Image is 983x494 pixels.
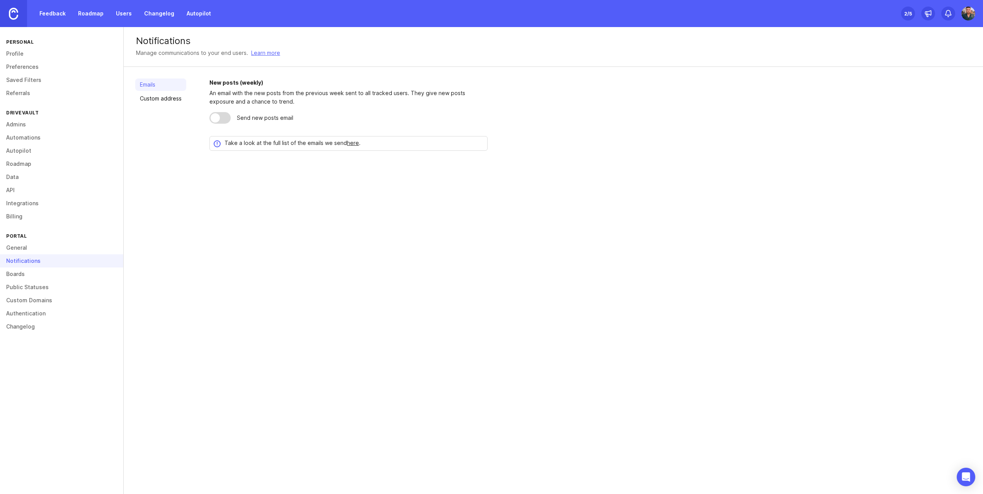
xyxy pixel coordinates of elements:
img: Frase [961,7,975,20]
div: Open Intercom Messenger [957,468,975,486]
a: Autopilot [182,7,216,20]
div: 2 /5 [904,8,912,19]
div: An email with the new posts from the previous week sent to all tracked users. They give new posts... [209,89,488,106]
a: Changelog [139,7,179,20]
a: Feedback [35,7,70,20]
a: here [347,140,359,146]
a: Emails [135,78,186,91]
a: Users [111,7,136,20]
div: ! [214,140,221,147]
a: Roadmap [73,7,108,20]
div: Notifications [136,36,971,46]
div: Send new posts email [237,115,293,121]
button: 2/5 [901,7,915,20]
div: New posts (weekly) [209,78,488,87]
a: Learn more [251,49,280,57]
div: Manage communications to your end users. [136,49,248,57]
img: Canny Home [9,8,18,20]
div: Take a look at the full list of the emails we send . [224,139,361,147]
a: Custom address [135,92,186,105]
